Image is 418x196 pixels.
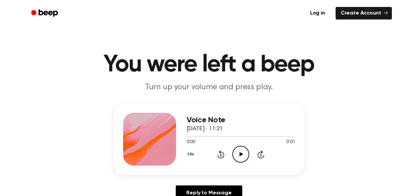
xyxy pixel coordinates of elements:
[336,7,392,20] a: Create Account
[303,6,332,21] a: Log in
[82,82,336,93] p: Turn up your volume and press play.
[187,116,295,125] h3: Voice Note
[40,53,379,77] h1: You were left a beep
[187,149,197,160] button: 1.0x
[187,139,195,146] span: 0:00
[286,139,295,146] span: 0:01
[26,7,64,20] a: Beep
[187,126,223,132] span: [DATE] · 11:21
